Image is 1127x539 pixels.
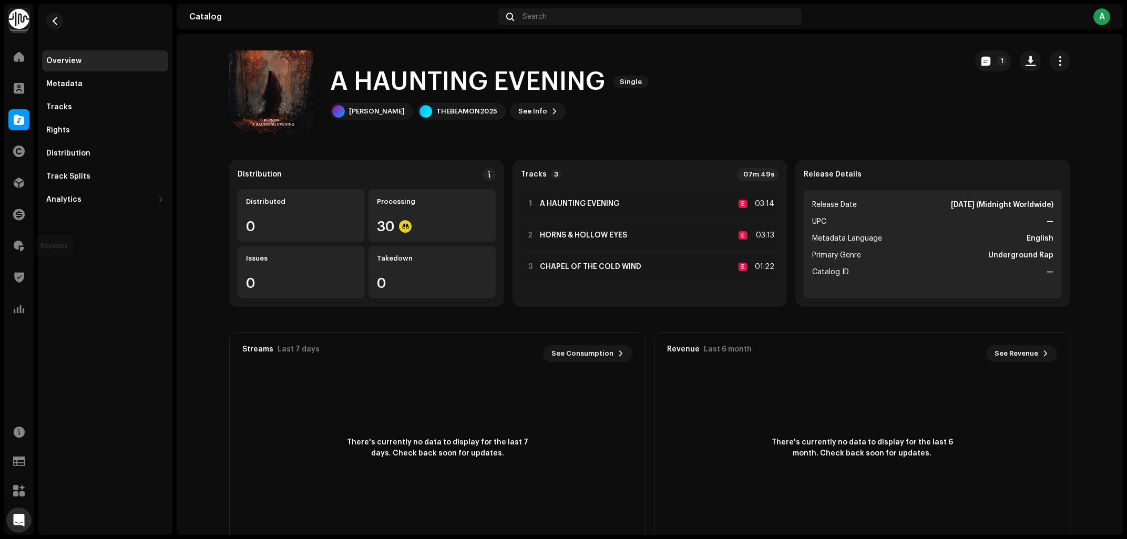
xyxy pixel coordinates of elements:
div: E [739,231,747,240]
strong: CHAPEL OF THE COLD WIND [540,263,641,271]
strong: Release Details [804,170,862,179]
div: Distribution [238,170,282,179]
div: Processing [377,198,487,206]
div: Last 6 month [704,345,752,354]
div: Catalog [189,13,494,21]
p-badge: 1 [997,56,1007,66]
strong: A HAUNTING EVENING [540,200,619,208]
span: Search [522,13,547,21]
re-m-nav-item: Rights [42,120,168,141]
div: Revenue [667,345,700,354]
strong: HORNS & HOLLOW EYES [540,231,627,240]
div: Last 7 days [278,345,320,354]
div: Issues [246,254,356,263]
span: See Revenue [995,343,1038,364]
re-m-nav-item: Overview [42,50,168,71]
strong: Tracks [521,170,547,179]
div: Tracks [46,103,72,111]
strong: [DATE] (Midnight Worldwide) [951,199,1053,211]
div: Rights [46,126,70,134]
div: Track Splits [46,172,90,181]
span: See Consumption [551,343,613,364]
div: 07m 49s [737,168,778,181]
div: A [1093,8,1110,25]
span: Primary Genre [812,249,861,262]
button: See Consumption [543,345,632,362]
div: E [739,200,747,208]
div: Open Intercom Messenger [6,507,32,533]
span: Single [613,76,648,88]
span: UPC [812,215,826,228]
re-m-nav-item: Tracks [42,97,168,118]
strong: — [1047,215,1053,228]
re-m-nav-item: Distribution [42,143,168,164]
h1: A HAUNTING EVENING [330,65,605,99]
p-badge: 3 [551,170,561,179]
span: Metadata Language [812,232,882,245]
div: 03:14 [751,198,774,210]
span: There's currently no data to display for the last 6 month. Check back soon for updates. [767,437,957,459]
div: Distribution [46,149,90,158]
span: Release Date [812,199,857,211]
re-m-nav-dropdown: Analytics [42,189,168,210]
button: 1 [975,50,1011,71]
div: 03:13 [751,229,774,242]
re-m-nav-item: Track Splits [42,166,168,187]
div: Analytics [46,195,81,204]
div: E [739,263,747,271]
span: See Info [518,101,547,122]
span: There's currently no data to display for the last 7 days. Check back soon for updates. [343,437,532,459]
button: See Revenue [986,345,1057,362]
re-m-nav-item: Metadata [42,74,168,95]
span: Catalog ID [812,266,849,278]
img: 0f74c21f-6d1c-4dbc-9196-dbddad53419e [8,8,29,29]
div: THEBEAMON2025 [436,107,497,116]
strong: English [1027,232,1053,245]
div: Takedown [377,254,487,263]
div: 01:22 [751,261,774,273]
div: Streams [242,345,273,354]
div: Distributed [246,198,356,206]
strong: — [1047,266,1053,278]
div: Metadata [46,80,83,88]
strong: Underground Rap [988,249,1053,262]
div: Overview [46,57,81,65]
button: See Info [510,103,566,120]
div: [PERSON_NAME] [349,107,405,116]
